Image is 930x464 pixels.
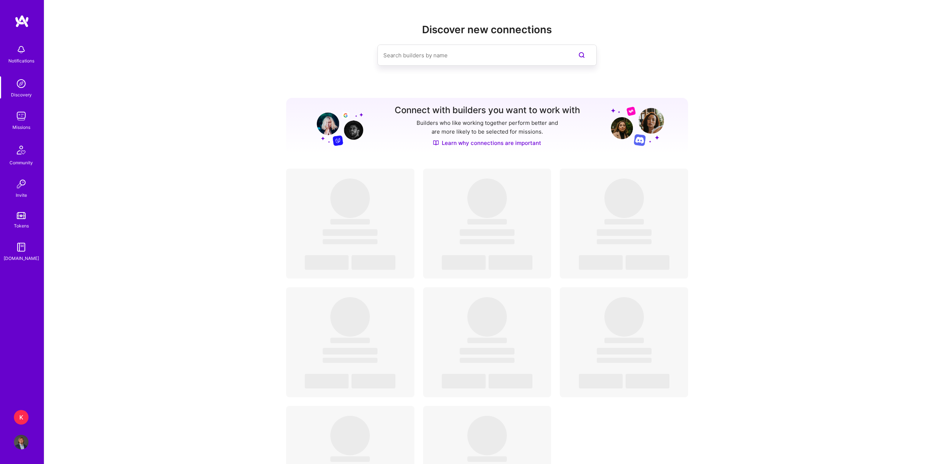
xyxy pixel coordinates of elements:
[323,229,377,236] span: ‌
[323,348,377,354] span: ‌
[323,358,377,363] span: ‌
[579,255,623,270] span: ‌
[460,239,515,244] span: ‌
[14,410,29,425] div: K
[10,159,33,166] div: Community
[604,219,644,225] span: ‌
[323,239,377,244] span: ‌
[433,140,439,146] img: Discover
[15,15,29,28] img: logo
[467,416,507,455] span: ‌
[597,229,652,236] span: ‌
[433,139,541,147] a: Learn why connections are important
[4,254,39,262] div: [DOMAIN_NAME]
[14,177,29,191] img: Invite
[8,57,34,65] div: Notifications
[330,338,370,343] span: ‌
[489,374,532,388] span: ‌
[467,297,507,337] span: ‌
[604,179,644,218] span: ‌
[626,255,669,270] span: ‌
[330,416,370,455] span: ‌
[395,105,580,116] h3: Connect with builders you want to work with
[14,435,29,449] img: User Avatar
[460,358,515,363] span: ‌
[330,456,370,462] span: ‌
[352,255,395,270] span: ‌
[12,435,30,449] a: User Avatar
[460,348,515,354] span: ‌
[467,179,507,218] span: ‌
[442,374,486,388] span: ‌
[460,229,515,236] span: ‌
[305,255,349,270] span: ‌
[310,106,363,146] img: Grow your network
[383,46,562,65] input: Search builders by name
[467,338,507,343] span: ‌
[12,410,30,425] a: K
[14,42,29,57] img: bell
[330,219,370,225] span: ‌
[604,338,644,343] span: ‌
[305,374,349,388] span: ‌
[11,91,32,99] div: Discovery
[577,51,586,60] i: icon SearchPurple
[489,255,532,270] span: ‌
[16,191,27,199] div: Invite
[442,255,486,270] span: ‌
[467,219,507,225] span: ‌
[604,297,644,337] span: ‌
[467,456,507,462] span: ‌
[286,24,688,36] h2: Discover new connections
[626,374,669,388] span: ‌
[352,374,395,388] span: ‌
[415,119,559,136] p: Builders who like working together perform better and are more likely to be selected for missions.
[330,179,370,218] span: ‌
[597,358,652,363] span: ‌
[597,348,652,354] span: ‌
[330,297,370,337] span: ‌
[14,240,29,254] img: guide book
[17,212,26,219] img: tokens
[12,123,30,131] div: Missions
[14,76,29,91] img: discovery
[597,239,652,244] span: ‌
[14,109,29,123] img: teamwork
[12,141,30,159] img: Community
[611,106,664,146] img: Grow your network
[14,222,29,230] div: Tokens
[579,374,623,388] span: ‌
